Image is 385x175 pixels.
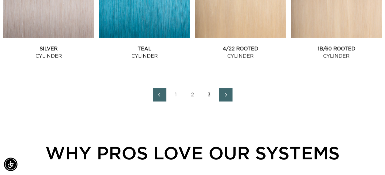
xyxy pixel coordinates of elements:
a: Page 3 [202,88,216,102]
a: 4/22 Rooted Cylinder [195,45,286,60]
a: Page 1 [169,88,183,102]
a: Silver Cylinder [3,45,94,60]
a: Previous page [153,88,166,102]
a: Next page [219,88,232,102]
a: 1B/60 Rooted Cylinder [291,45,382,60]
div: WHY PROS LOVE OUR SYSTEMS [34,140,352,166]
iframe: Chat Widget [354,146,385,175]
a: Teal Cylinder [99,45,190,60]
nav: Pagination [3,88,382,102]
div: Accessibility Menu [4,158,17,171]
a: Page 2 [186,88,199,102]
